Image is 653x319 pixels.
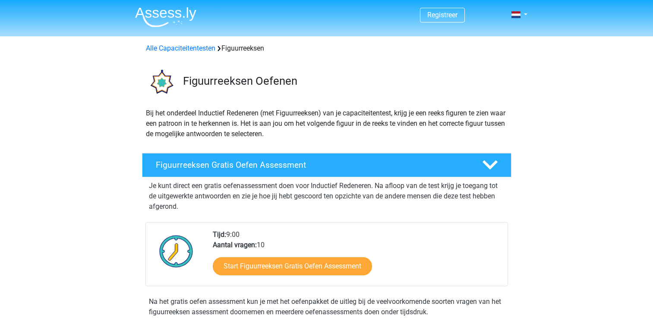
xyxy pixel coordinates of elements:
h4: Figuurreeksen Gratis Oefen Assessment [156,160,468,170]
p: Bij het onderdeel Inductief Redeneren (met Figuurreeksen) van je capaciteitentest, krijg je een r... [146,108,508,139]
a: Alle Capaciteitentesten [146,44,215,52]
div: Na het gratis oefen assessment kun je met het oefenpakket de uitleg bij de veelvoorkomende soorte... [145,297,508,317]
h3: Figuurreeksen Oefenen [183,74,505,88]
a: Registreer [427,11,457,19]
b: Aantal vragen: [213,241,257,249]
b: Tijd: [213,230,226,239]
img: Klok [155,230,198,273]
div: Figuurreeksen [142,43,511,54]
a: Figuurreeksen Gratis Oefen Assessment [139,153,515,177]
a: Start Figuurreeksen Gratis Oefen Assessment [213,257,372,275]
p: Je kunt direct een gratis oefenassessment doen voor Inductief Redeneren. Na afloop van de test kr... [149,181,505,212]
img: Assessly [135,7,196,27]
img: figuurreeksen [142,64,179,101]
div: 9:00 10 [206,230,507,286]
